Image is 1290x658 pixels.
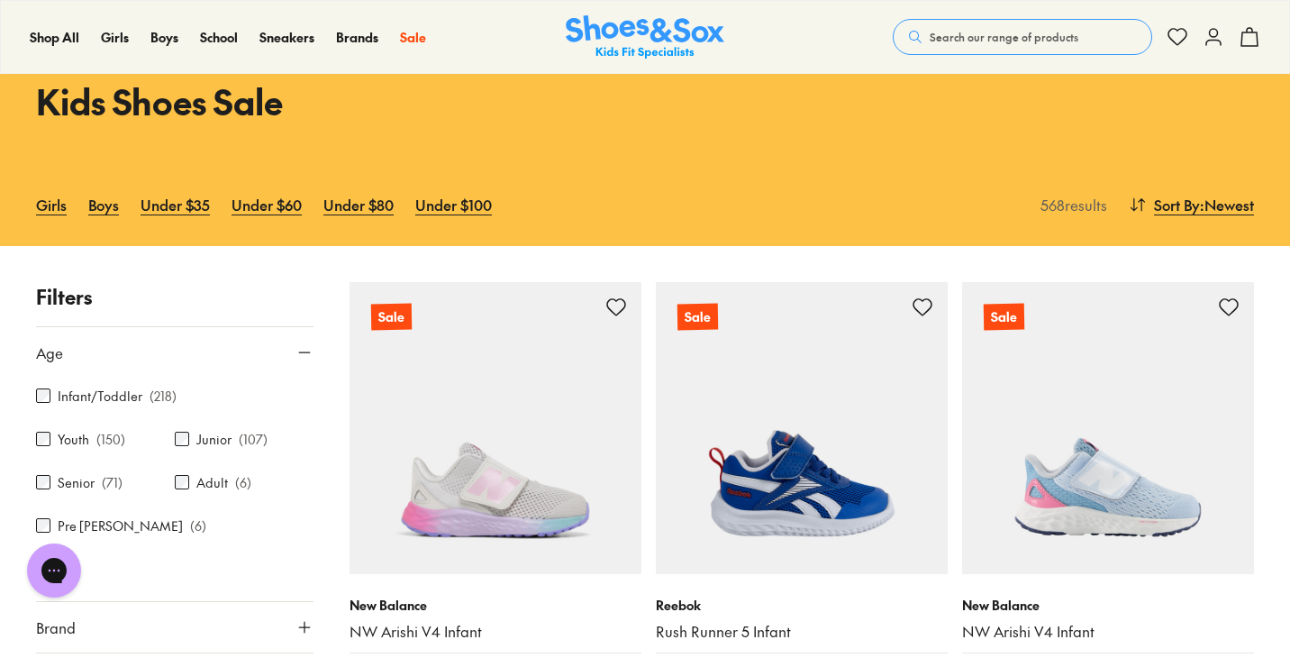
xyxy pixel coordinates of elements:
[30,28,79,47] a: Shop All
[190,516,206,535] p: ( 6 )
[656,622,948,642] a: Rush Runner 5 Infant
[962,622,1254,642] a: NW Arishi V4 Infant
[200,28,238,46] span: School
[141,185,210,224] a: Under $35
[58,387,142,406] label: Infant/Toddler
[36,342,63,363] span: Age
[58,516,183,535] label: Pre [PERSON_NAME]
[336,28,378,46] span: Brands
[336,28,378,47] a: Brands
[962,282,1254,574] a: Sale
[30,28,79,46] span: Shop All
[350,282,641,574] a: Sale
[566,15,724,59] img: SNS_Logo_Responsive.svg
[36,602,313,653] button: Brand
[88,185,119,224] a: Boys
[930,29,1078,45] span: Search our range of products
[400,28,426,46] span: Sale
[36,617,76,638] span: Brand
[96,430,125,449] p: ( 150 )
[18,537,90,604] iframe: Gorgias live chat messenger
[962,596,1254,615] p: New Balance
[239,430,268,449] p: ( 107 )
[350,596,641,615] p: New Balance
[196,473,228,492] label: Adult
[36,327,313,378] button: Age
[350,622,641,642] a: NW Arishi V4 Infant
[200,28,238,47] a: School
[58,473,95,492] label: Senior
[893,19,1152,55] button: Search our range of products
[656,282,948,574] a: Sale
[36,185,67,224] a: Girls
[259,28,314,47] a: Sneakers
[196,430,232,449] label: Junior
[101,28,129,46] span: Girls
[36,76,623,127] h1: Kids Shoes Sale
[102,473,123,492] p: ( 71 )
[400,28,426,47] a: Sale
[101,28,129,47] a: Girls
[150,28,178,47] a: Boys
[58,430,89,449] label: Youth
[371,304,412,331] p: Sale
[235,473,251,492] p: ( 6 )
[656,596,948,615] p: Reebok
[232,185,302,224] a: Under $60
[259,28,314,46] span: Sneakers
[566,15,724,59] a: Shoes & Sox
[150,28,178,46] span: Boys
[1033,194,1107,215] p: 568 results
[984,304,1024,331] p: Sale
[323,185,394,224] a: Under $80
[415,185,492,224] a: Under $100
[1154,194,1200,215] span: Sort By
[36,282,313,312] p: Filters
[150,387,177,406] p: ( 218 )
[1129,185,1254,224] button: Sort By:Newest
[677,304,718,331] p: Sale
[1200,194,1254,215] span: : Newest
